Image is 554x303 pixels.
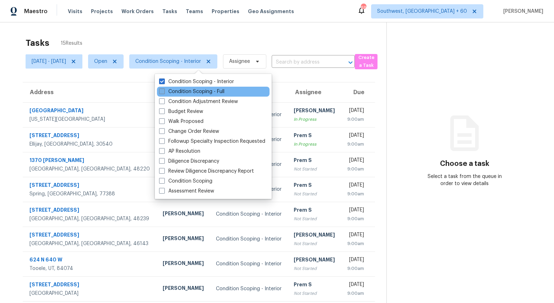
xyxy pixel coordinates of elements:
div: [PERSON_NAME] [163,235,205,244]
div: [PERSON_NAME] [294,107,336,116]
div: [STREET_ADDRESS] [29,281,151,290]
span: Properties [212,8,239,15]
div: Not Started [294,215,336,222]
div: [DATE] [347,157,364,166]
h3: Choose a task [440,160,489,167]
div: [PERSON_NAME] [294,256,336,265]
label: Assessment Review [159,188,214,195]
label: Condition Scoping - Full [159,88,224,95]
span: 15 Results [61,40,82,47]
div: Not Started [294,240,336,247]
div: Select a task from the queue in order to view details [425,173,504,187]
div: [STREET_ADDRESS] [29,206,151,215]
div: Prem S [294,132,336,141]
div: [DATE] [347,231,364,240]
div: 9:00am [347,190,364,198]
div: [STREET_ADDRESS] [29,182,151,190]
span: Assignee [229,58,250,65]
div: Prem S [294,157,336,166]
span: Southwest, [GEOGRAPHIC_DATA] + 60 [377,8,467,15]
div: [STREET_ADDRESS] [29,132,151,141]
div: Ellijay, [GEOGRAPHIC_DATA], 30540 [29,141,151,148]
span: Teams [186,8,203,15]
div: Prem S [294,206,336,215]
span: Geo Assignments [248,8,294,15]
div: 1370 [PERSON_NAME] [29,157,151,166]
label: Condition Adjustment Review [159,98,238,105]
span: Visits [68,8,82,15]
span: Tasks [162,9,177,14]
div: 9:00am [347,290,364,297]
button: Open [346,58,355,67]
div: [PERSON_NAME] [294,231,336,240]
div: Not Started [294,265,336,272]
div: [DATE] [347,256,364,265]
div: 9:00am [347,141,364,148]
div: [DATE] [347,107,364,116]
div: [GEOGRAPHIC_DATA], [GEOGRAPHIC_DATA], 48220 [29,166,151,173]
div: [GEOGRAPHIC_DATA], [GEOGRAPHIC_DATA], 46143 [29,240,151,247]
div: 697 [361,4,366,11]
div: [PERSON_NAME] [163,260,205,269]
div: Condition Scoping - Interior [216,285,282,292]
label: AP Resolution [159,148,200,155]
div: [US_STATE][GEOGRAPHIC_DATA] [29,116,151,123]
th: Address [23,82,157,102]
div: 9:00am [347,116,364,123]
button: Create a Task [355,54,378,69]
span: Open [94,58,107,65]
label: Change Order Review [159,128,219,135]
div: Condition Scoping - Interior [216,260,282,267]
div: [DATE] [347,182,364,190]
div: Spring, [GEOGRAPHIC_DATA], 77388 [29,190,151,198]
div: 9:00am [347,265,364,272]
div: [GEOGRAPHIC_DATA] [29,290,151,297]
label: Budget Review [159,108,203,115]
div: [DATE] [347,132,364,141]
div: [DATE] [347,206,364,215]
span: Maestro [24,8,48,15]
div: Not Started [294,166,336,173]
div: [STREET_ADDRESS] [29,231,151,240]
label: Condition Scoping - Interior [159,78,234,85]
label: Diligence Discrepancy [159,158,219,165]
div: Condition Scoping - Interior [216,211,282,218]
div: [DATE] [347,281,364,290]
h2: Tasks [26,39,49,47]
div: 9:00am [347,166,364,173]
span: Projects [91,8,113,15]
div: In Progress [294,141,336,148]
label: Followup Specialty Inspection Requested [159,138,265,145]
div: Condition Scoping - Interior [216,236,282,243]
div: [PERSON_NAME] [163,285,205,293]
div: Tooele, UT, 84074 [29,265,151,272]
label: Condition Scoping [159,178,212,185]
div: Prem S [294,182,336,190]
span: Condition Scoping - Interior [135,58,201,65]
span: Work Orders [121,8,154,15]
th: Due [341,82,375,102]
label: Walk Proposed [159,118,203,125]
div: 624 N 640 W [29,256,151,265]
label: Review Diligence Discrepancy Report [159,168,254,175]
span: Create a Task [358,54,374,70]
input: Search by address [272,57,335,68]
div: [PERSON_NAME] [163,210,205,219]
div: [GEOGRAPHIC_DATA] [29,107,151,116]
span: [PERSON_NAME] [500,8,543,15]
div: Not Started [294,290,336,297]
div: Not Started [294,190,336,198]
th: Assignee [288,82,341,102]
div: [GEOGRAPHIC_DATA], [GEOGRAPHIC_DATA], 48239 [29,215,151,222]
div: Prem S [294,281,336,290]
div: 9:00am [347,215,364,222]
span: [DATE] - [DATE] [32,58,66,65]
div: 9:00am [347,240,364,247]
div: In Progress [294,116,336,123]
